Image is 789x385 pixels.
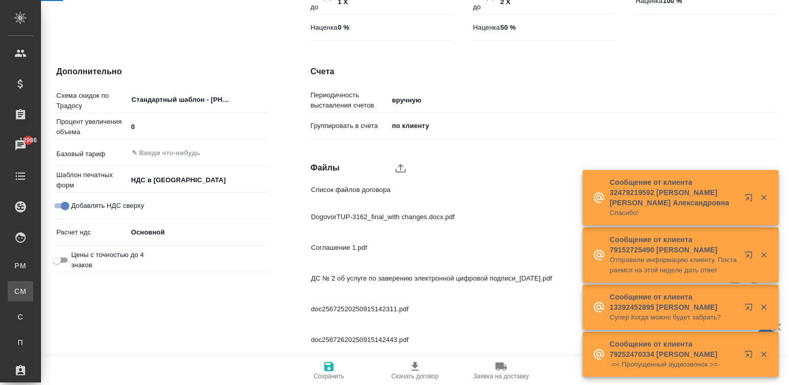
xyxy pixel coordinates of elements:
span: П [13,337,28,348]
button: Закрыть [753,193,774,202]
a: 12986 [3,133,38,158]
p: Наценка [310,23,334,33]
a: CM [8,281,33,302]
label: upload [388,156,413,180]
h4: Счета [310,66,778,78]
button: Закрыть [753,350,774,359]
button: Открыть в новой вкладке [738,187,763,212]
span: Сохранить [314,373,344,380]
span: 12986 [13,135,43,145]
p: Сообщение от клиента 79152725490 [PERSON_NAME] [610,234,738,255]
span: Цены с точностью до 4 знаков [71,250,155,270]
p: Сообщение от клиента 32479219592 [PERSON_NAME] [PERSON_NAME] Александровна [610,177,738,208]
span: doc25672520250915142311.pdf [311,304,745,314]
div: Основной [128,224,269,241]
a: С [8,307,33,327]
button: Открыть в новой вкладке [738,297,763,322]
p: Наценка [473,23,496,33]
p: -=< Пропущенный аудиозвонок >=- [610,359,738,370]
span: DogovorTUP-3162_final_with changes.docx.pdf [311,212,745,222]
p: Процент увеличения объема [56,117,128,137]
button: Открыть в новой вкладке [738,245,763,269]
span: Список файлов договора [311,185,741,195]
span: doc25672620250915142443.pdf [311,335,745,345]
div: Список файлов договора [303,178,770,202]
span: PM [13,261,28,271]
button: Open [264,152,266,154]
span: Добавлять НДС сверху [71,201,144,211]
h4: Дополнительно [56,66,269,78]
p: Отправили информацию клиенту. Постараемся на этой неделе дать ответ [610,255,738,275]
p: Базовый тариф [56,149,128,159]
span: С [13,312,28,322]
p: Схема скидок по Традосу [56,91,128,111]
div: по клиенту [388,117,778,135]
button: Скачать договор [372,356,458,385]
button: Заявка на доставку [458,356,544,385]
p: Расчет ндс [56,227,128,238]
button: Закрыть [753,303,774,312]
span: Скачать договор [391,373,439,380]
div: вручную [388,92,778,109]
a: П [8,332,33,353]
input: ✎ Введи что-нибудь [334,20,452,35]
p: Сообщение от клиента 13392452895 [PERSON_NAME] [610,292,738,312]
span: CM [13,286,28,296]
a: PM [8,255,33,276]
button: Сохранить [286,356,372,385]
span: Соглашение 1.pdf [311,243,745,253]
span: Заявка на доставку [473,373,529,380]
p: Группировать в счета [310,121,388,131]
span: ДС № 2 об услуге по заверению электронной цифровой подписи_[DATE].pdf [311,273,745,284]
button: Закрыть [753,250,774,260]
p: Супер Когда можно будет забрать? [610,312,738,323]
button: Открыть в новой вкладке [738,344,763,369]
input: ✎ Введи что-нибудь [131,146,232,159]
input: ✎ Введи что-нибудь [128,120,269,135]
p: Периодичность выставления счетов [310,90,388,111]
p: Спасибо! [610,208,738,218]
div: НДС в [GEOGRAPHIC_DATA] [128,172,269,189]
p: Сообщение от клиента 79252470334 [PERSON_NAME] [610,339,738,359]
p: Шаблон печатных форм [56,170,128,190]
input: ✎ Введи что-нибудь [497,20,615,35]
h4: Файлы [310,162,388,174]
button: Open [264,99,266,101]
